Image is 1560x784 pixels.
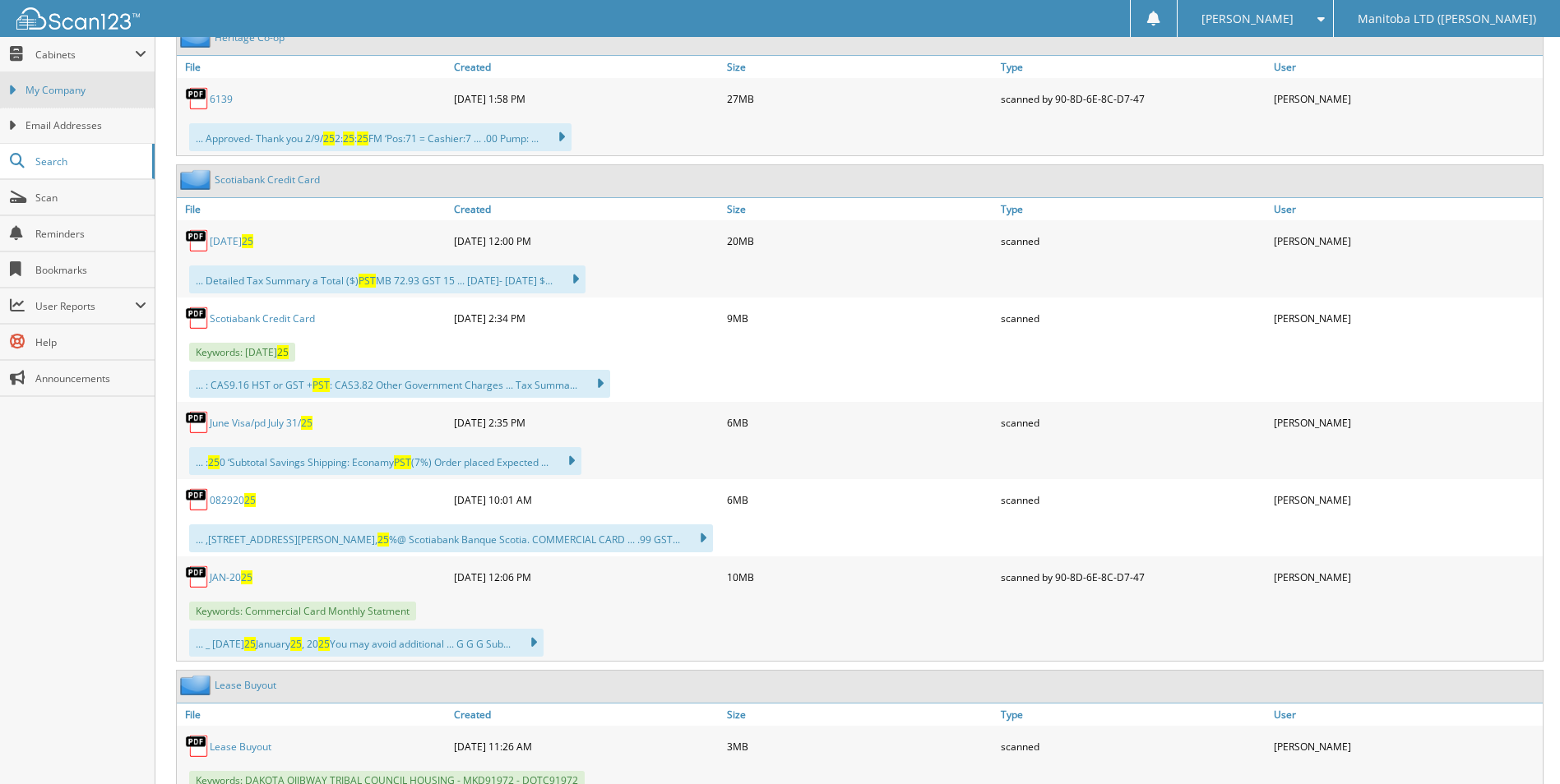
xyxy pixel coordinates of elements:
span: Keywords: [DATE] [189,343,295,362]
img: scan123-logo-white.svg [16,7,140,30]
img: PDF.png [185,565,210,589]
a: File [177,56,450,78]
span: 25 [323,131,335,145]
a: JAN-2025 [210,570,252,584]
div: scanned [997,224,1270,257]
div: scanned [997,302,1270,334]
a: Created [450,56,723,78]
div: [DATE] 12:00 PM [450,224,723,257]
a: Scotiabank Credit Card [215,173,320,187]
img: PDF.png [185,86,210,111]
div: ... : 0 ‘Subtotal Savings Shipping: Econamy (7%) Order placed Expected ... [189,447,581,475]
img: PDF.png [185,487,210,512]
a: Type [997,198,1270,220]
div: scanned by 90-8D-6E-8C-D7-47 [997,82,1270,115]
a: User [1270,703,1543,726]
iframe: Chat Widget [1478,705,1560,784]
a: Type [997,56,1270,78]
a: Heritage Co-op [215,30,285,44]
span: Manitoba LTD ([PERSON_NAME]) [1358,14,1536,24]
span: 25 [244,493,256,507]
span: Scan [35,191,146,205]
div: scanned by 90-8D-6E-8C-D7-47 [997,560,1270,593]
span: 25 [301,416,312,430]
a: Lease Buyout [215,678,276,692]
span: Cabinets [35,48,135,62]
div: [DATE] 2:34 PM [450,302,723,334]
div: [DATE] 2:35 PM [450,406,723,439]
div: 27MB [723,82,996,115]
div: 6MB [723,406,996,439]
div: 3MB [723,730,996,763]
div: ... _ [DATE] January , 20 You may avoid additional ... G G G Sub... [189,629,544,657]
a: [DATE]25 [210,234,253,248]
a: Scotiabank Credit Card [210,311,315,325]
div: [PERSON_NAME] [1270,560,1543,593]
span: [PERSON_NAME] [1201,14,1294,24]
a: Size [723,56,996,78]
a: Type [997,703,1270,726]
div: [PERSON_NAME] [1270,82,1543,115]
span: Bookmarks [35,263,146,277]
a: Created [450,703,723,726]
img: PDF.png [185,734,210,759]
span: 25 [318,637,330,651]
span: Keywords: Commercial Card Monthly Statment [189,602,416,620]
div: [PERSON_NAME] [1270,406,1543,439]
div: [DATE] 10:01 AM [450,483,723,516]
img: folder2.png [180,675,215,695]
span: Help [35,335,146,349]
span: PST [394,455,411,469]
img: PDF.png [185,410,210,435]
div: scanned [997,406,1270,439]
span: 25 [277,345,289,359]
a: Size [723,703,996,726]
img: PDF.png [185,228,210,253]
span: 25 [208,455,220,469]
div: ... : CAS9.16 HST or GST + : CAS3.82 Other Government Charges ... Tax Summa... [189,370,610,398]
a: User [1270,56,1543,78]
div: 10MB [723,560,996,593]
div: ... Approved- Thank you 2/9/ 2: : FM ‘Pos:71 = Cashier:7 ... .00 Pump: ... [189,123,572,151]
span: 25 [357,131,368,145]
div: [PERSON_NAME] [1270,224,1543,257]
div: scanned [997,730,1270,763]
span: 25 [244,637,256,651]
div: [DATE] 12:06 PM [450,560,723,593]
div: 20MB [723,224,996,257]
a: User [1270,198,1543,220]
span: PST [359,274,376,288]
span: User Reports [35,299,135,313]
div: 6MB [723,483,996,516]
span: 25 [377,533,389,546]
div: 9MB [723,302,996,334]
div: ... ,[STREET_ADDRESS][PERSON_NAME], %@ Scotiabank Banque Scotia. COMMERCIAL CARD ... .99 GST... [189,524,713,552]
a: Lease Buyout [210,740,271,754]
a: Size [723,198,996,220]
div: [PERSON_NAME] [1270,483,1543,516]
div: [PERSON_NAME] [1270,302,1543,334]
div: [PERSON_NAME] [1270,730,1543,763]
div: [DATE] 11:26 AM [450,730,723,763]
span: Email Addresses [25,118,146,133]
span: PST [312,378,330,392]
span: 25 [242,234,253,248]
span: 25 [290,637,302,651]
div: [DATE] 1:58 PM [450,82,723,115]
img: folder2.png [180,27,215,48]
span: Announcements [35,371,146,385]
a: June Visa/pd July 31/25 [210,416,312,430]
a: File [177,198,450,220]
a: 08292025 [210,493,256,507]
span: 25 [343,131,354,145]
a: Created [450,198,723,220]
span: My Company [25,83,146,98]
a: File [177,703,450,726]
div: ... Detailed Tax Summary a Total ($) MB 72.93 GST 15 ... [DATE]- [DATE] $... [189,265,586,293]
a: 6139 [210,92,233,106]
div: scanned [997,483,1270,516]
span: 25 [241,570,252,584]
span: Search [35,154,144,168]
span: Reminders [35,227,146,241]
